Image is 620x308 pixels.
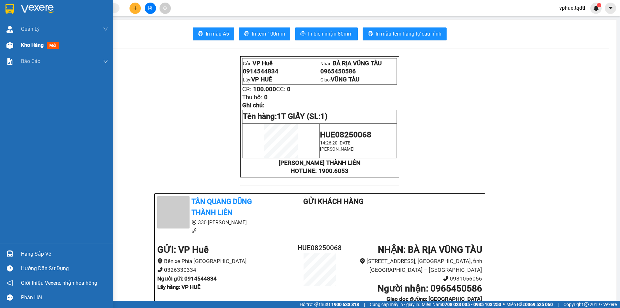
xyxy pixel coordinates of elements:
[422,301,501,308] span: Miền Nam
[368,31,373,37] span: printer
[253,60,273,67] span: VP Huế
[347,274,482,283] li: 0981056056
[243,60,319,67] p: Gửi:
[320,146,355,152] span: [PERSON_NAME]
[133,6,138,10] span: plus
[21,57,40,65] span: Báo cáo
[36,37,45,44] span: CC:
[303,197,364,206] b: Gửi khách hàng
[253,86,276,93] span: 100.000
[244,31,249,37] span: printer
[7,294,13,301] span: message
[191,220,197,225] span: environment
[3,24,33,30] span: Lấy:
[193,27,234,40] button: printerIn mẫu A5
[191,197,252,217] b: Tân Quang Dũng Thành Liên
[3,15,38,22] span: 0914544834
[320,130,371,139] span: HUE08250068
[21,25,40,33] span: Quản Lý
[506,301,553,308] span: Miền Bắc
[49,19,85,26] span: 0965450586
[7,280,13,286] span: notification
[251,76,272,83] span: VP HUẾ
[157,258,163,264] span: environment
[103,59,108,64] span: down
[157,257,293,266] li: Bến xe Phía [GEOGRAPHIC_DATA]
[145,3,156,14] button: file-add
[157,266,293,274] li: 0326330334
[7,265,13,271] span: question-circle
[331,302,359,307] strong: 1900 633 818
[387,296,482,302] b: Giao dọc đường: [GEOGRAPHIC_DATA]
[331,76,359,83] span: VŨNG TÀU
[21,249,108,259] div: Hàng sắp về
[191,228,197,233] span: phone
[14,7,34,14] span: VP Huế
[242,102,264,109] span: Ghi chú:
[21,42,44,48] span: Kho hàng
[21,264,108,273] div: Hướng dẫn sử dụng
[243,68,278,75] span: 0914544834
[103,27,108,32] span: down
[49,4,94,18] p: Nhận:
[6,58,13,65] img: solution-icon
[252,30,285,38] span: In tem 100mm
[49,27,90,34] span: Giao:
[13,37,36,44] span: 100.000
[279,159,360,166] strong: [PERSON_NAME] THÀNH LIÊN
[378,244,482,255] b: NHẬN : BÀ RỊA VŨNG TÀU
[157,218,277,227] li: 330 [PERSON_NAME]
[593,5,599,11] img: icon-new-feature
[47,42,59,49] span: mới
[157,284,201,290] b: Lấy hàng : VP HUẾ
[157,244,209,255] b: GỬI : VP Huế
[443,276,449,281] span: phone
[370,301,420,308] span: Cung cấp máy in - giấy in:
[239,27,290,40] button: printerIn tem 100mm
[163,6,167,10] span: aim
[503,303,505,306] span: ⚪️
[157,275,217,282] b: Người gửi : 0914544834
[554,4,590,12] span: vphue.tqdtl
[525,302,553,307] strong: 0369 525 060
[206,30,229,38] span: In mẫu A5
[277,112,327,121] span: 1T GIẤY (SL:
[129,3,141,14] button: plus
[21,279,97,287] span: Giới thiệu Vexere, nhận hoa hồng
[24,45,27,52] span: 0
[287,86,291,93] span: 0
[2,45,22,52] span: Thu hộ:
[49,4,82,18] span: BÀ RỊA VŨNG TÀU
[598,3,600,7] span: 1
[157,267,163,272] span: phone
[3,7,48,14] p: Gửi:
[6,26,13,33] img: warehouse-icon
[347,257,482,274] li: [STREET_ADDRESS], [GEOGRAPHIC_DATA], tỉnh [GEOGRAPHIC_DATA] – [GEOGRAPHIC_DATA]
[198,31,203,37] span: printer
[276,86,285,93] span: CC:
[242,94,263,101] span: Thu hộ:
[160,3,171,14] button: aim
[21,293,108,303] div: Phản hồi
[264,94,268,101] span: 0
[608,5,614,11] span: caret-down
[308,30,353,38] span: In biên nhận 80mm
[558,301,559,308] span: |
[584,302,589,307] span: copyright
[243,77,272,82] span: Lấy:
[291,167,348,175] strong: HOTLINE: 1900.6053
[377,283,482,294] b: Người nhận : 0965450586
[360,258,365,264] span: environment
[300,31,305,37] span: printer
[47,37,50,44] span: 0
[293,243,347,253] h2: HUE08250068
[364,301,365,308] span: |
[148,6,152,10] span: file-add
[363,27,447,40] button: printerIn mẫu tem hàng tự cấu hình
[442,302,501,307] strong: 0708 023 035 - 0935 103 250
[243,112,327,121] span: Tên hàng:
[376,30,441,38] span: In mẫu tem hàng tự cấu hình
[320,112,327,121] span: 1)
[295,27,358,40] button: printerIn biên nhận 80mm
[300,301,359,308] span: Hỗ trợ kỹ thuật:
